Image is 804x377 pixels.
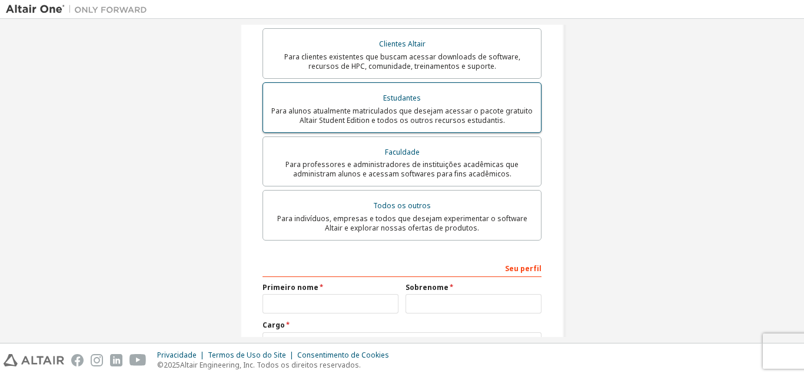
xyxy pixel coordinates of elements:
[6,4,153,15] img: Altair Um
[164,360,180,370] font: 2025
[129,354,147,366] img: youtube.svg
[297,350,389,360] font: Consentimento de Cookies
[379,39,426,49] font: Clientes Altair
[180,360,361,370] font: Altair Engineering, Inc. Todos os direitos reservados.
[277,213,527,233] font: Para indivíduos, empresas e todos que desejam experimentar o software Altair e explorar nossas of...
[373,201,431,211] font: Todos os outros
[505,263,541,273] font: Seu perfil
[385,147,420,157] font: Faculdade
[284,52,520,71] font: Para clientes existentes que buscam acessar downloads de software, recursos de HPC, comunidade, t...
[208,350,286,360] font: Termos de Uso do Site
[71,354,84,366] img: facebook.svg
[406,282,448,292] font: Sobrenome
[91,354,103,366] img: instagram.svg
[157,360,164,370] font: ©
[4,354,64,366] img: altair_logo.svg
[157,350,197,360] font: Privacidade
[285,159,519,179] font: Para professores e administradores de instituições acadêmicas que administram alunos e acessam so...
[110,354,122,366] img: linkedin.svg
[263,320,285,330] font: Cargo
[263,282,318,292] font: Primeiro nome
[383,93,421,103] font: Estudantes
[271,106,533,125] font: Para alunos atualmente matriculados que desejam acessar o pacote gratuito Altair Student Edition ...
